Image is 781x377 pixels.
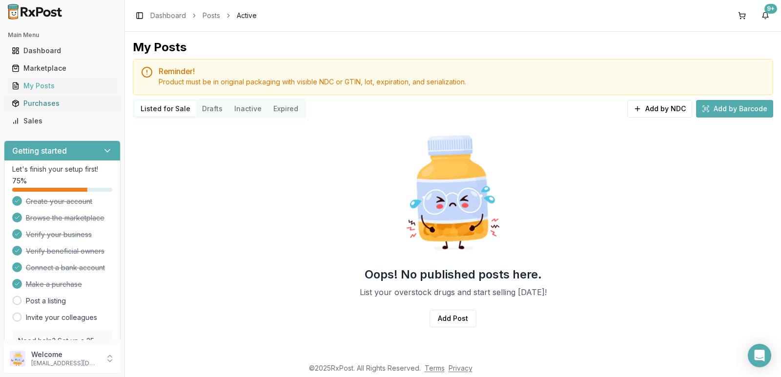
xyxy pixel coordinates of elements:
a: Add Post [430,310,476,327]
div: Marketplace [12,63,113,73]
span: Browse the marketplace [26,213,104,223]
a: Dashboard [8,42,117,60]
div: Open Intercom Messenger [748,344,771,367]
h5: Reminder! [159,67,765,75]
div: Dashboard [12,46,113,56]
a: My Posts [8,77,117,95]
img: User avatar [10,351,25,366]
h3: Getting started [12,145,67,157]
span: Create your account [26,197,92,206]
div: Purchases [12,99,113,108]
div: My Posts [133,40,186,55]
h2: Oops! No published posts here. [365,267,542,282]
button: My Posts [4,78,121,94]
a: Sales [8,112,117,130]
button: Add by NDC [627,100,692,118]
button: Dashboard [4,43,121,59]
a: Posts [203,11,220,20]
p: Welcome [31,350,99,359]
a: Privacy [449,364,473,372]
a: Invite your colleagues [26,313,97,322]
button: Sales [4,113,121,129]
img: Sad Pill Bottle [390,130,515,255]
div: Product must be in original packaging with visible NDC or GTIN, lot, expiration, and serialization. [159,77,765,87]
button: Drafts [196,101,228,117]
span: Verify your business [26,230,92,239]
a: Dashboard [150,11,186,20]
button: Listed for Sale [135,101,196,117]
span: Active [237,11,257,20]
p: List your overstock drugs and start selling [DATE]! [360,286,547,298]
span: Make a purchase [26,279,82,289]
p: Let's finish your setup first! [12,164,112,174]
span: Verify beneficial owners [26,246,104,256]
div: My Posts [12,81,113,91]
h2: Main Menu [8,31,117,39]
button: Marketplace [4,60,121,76]
span: 75 % [12,176,27,186]
a: Marketplace [8,60,117,77]
nav: breadcrumb [150,11,257,20]
button: Expired [267,101,304,117]
button: Add by Barcode [696,100,773,118]
p: Need help? Set up a 25 minute call with our team to set up. [18,336,106,365]
a: Purchases [8,95,117,112]
a: Post a listing [26,296,66,306]
span: Connect a bank account [26,263,105,273]
img: RxPost Logo [4,4,66,20]
p: [EMAIL_ADDRESS][DOMAIN_NAME] [31,359,99,367]
a: Terms [425,364,445,372]
div: Sales [12,116,113,126]
button: Inactive [228,101,267,117]
button: Purchases [4,96,121,111]
div: 9+ [764,4,777,14]
button: 9+ [758,8,773,23]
